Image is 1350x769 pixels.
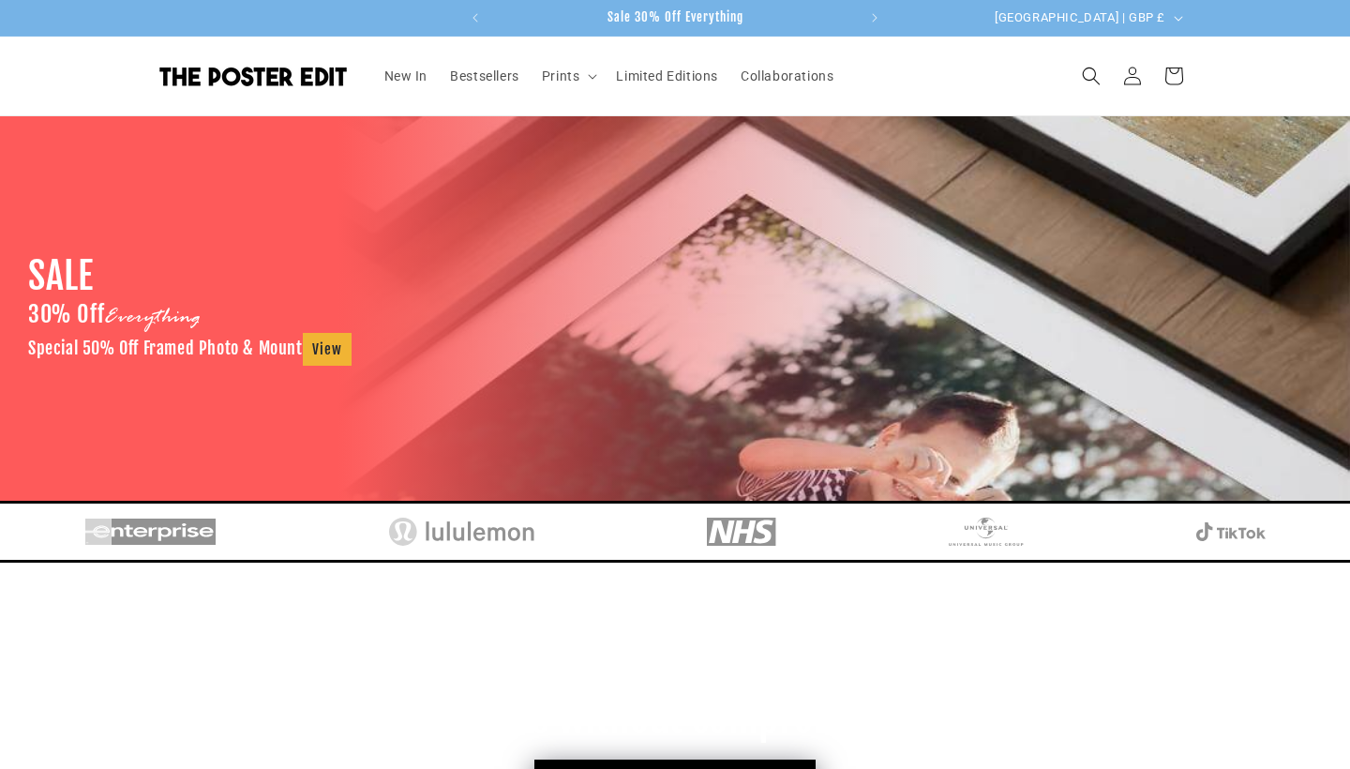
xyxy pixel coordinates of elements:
[616,68,718,84] span: Limited Editions
[450,68,519,84] span: Bestsellers
[159,67,347,86] img: The Poster Edit
[439,56,531,96] a: Bestsellers
[153,59,354,93] a: The Poster Edit
[607,9,743,24] span: Sale 30% Off Everything
[28,300,201,333] h2: 30% Off
[542,68,580,84] span: Prints
[384,68,428,84] span: New In
[729,56,845,96] a: Collaborations
[531,56,606,96] summary: Prints
[605,56,729,96] a: Limited Editions
[741,68,833,84] span: Collaborations
[995,8,1165,27] span: [GEOGRAPHIC_DATA] | GBP £
[373,56,440,96] a: New In
[28,251,93,300] h1: SALE
[28,333,352,366] h3: Special 50% Off Framed Photo & Mount
[1071,55,1112,97] summary: Search
[104,304,201,332] span: Everything
[303,333,352,366] a: View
